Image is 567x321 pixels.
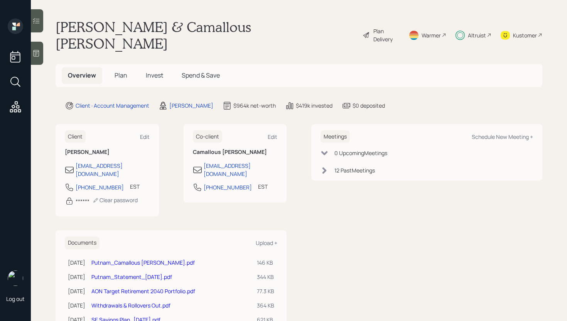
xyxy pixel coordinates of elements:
div: 0 Upcoming Meeting s [334,149,387,157]
div: [PHONE_NUMBER] [76,183,124,191]
div: Edit [140,133,150,140]
div: [PERSON_NAME] [169,101,213,110]
span: Overview [68,71,96,79]
span: Plan [115,71,127,79]
h6: [PERSON_NAME] [65,149,150,155]
div: $964k net-worth [233,101,276,110]
div: [DATE] [68,301,85,309]
div: [DATE] [68,258,85,267]
div: EST [130,182,140,191]
div: Edit [268,133,277,140]
div: 77.3 KB [257,287,274,295]
div: Clear password [93,196,138,204]
div: [EMAIL_ADDRESS][DOMAIN_NAME] [204,162,278,178]
div: Log out [6,295,25,302]
h6: Co-client [193,130,222,143]
div: $0 deposited [353,101,385,110]
h6: Documents [65,237,100,249]
div: [EMAIL_ADDRESS][DOMAIN_NAME] [76,162,150,178]
div: 146 KB [257,258,274,267]
div: Plan Delivery [373,27,399,43]
a: Putnam_Statement_[DATE].pdf [91,273,172,280]
div: 12 Past Meeting s [334,166,375,174]
div: Upload + [256,239,277,247]
span: Invest [146,71,163,79]
div: Client · Account Management [76,101,149,110]
div: [PHONE_NUMBER] [204,183,252,191]
h6: Camallous [PERSON_NAME] [193,149,278,155]
a: Withdrawals & Rollovers Out.pdf [91,302,170,309]
div: Kustomer [513,31,537,39]
h1: [PERSON_NAME] & Camallous [PERSON_NAME] [56,19,356,52]
div: $419k invested [296,101,332,110]
div: 364 KB [257,301,274,309]
div: Altruist [468,31,486,39]
div: EST [258,182,268,191]
div: Warmer [422,31,441,39]
img: james-distasi-headshot.png [8,270,23,286]
div: [DATE] [68,273,85,281]
div: Schedule New Meeting + [472,133,533,140]
div: [DATE] [68,287,85,295]
a: Putnam_Camallous [PERSON_NAME].pdf [91,259,195,266]
div: 344 KB [257,273,274,281]
h6: Meetings [321,130,350,143]
span: Spend & Save [182,71,220,79]
a: AON Target Retirement 2040 Portfolio.pdf [91,287,195,295]
h6: Client [65,130,86,143]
